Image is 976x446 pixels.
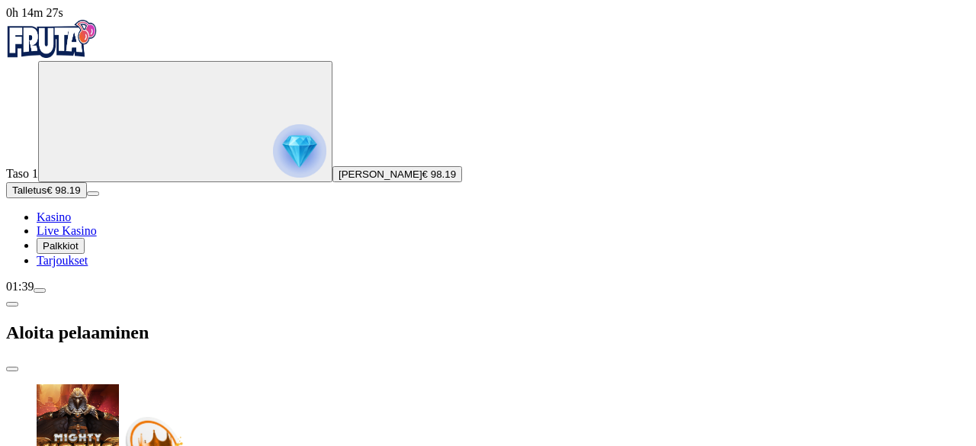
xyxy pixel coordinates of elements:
[47,184,80,196] span: € 98.19
[332,166,462,182] button: [PERSON_NAME]€ 98.19
[6,367,18,371] button: close
[37,210,71,223] a: Kasino
[37,238,85,254] button: Palkkiot
[339,168,422,180] span: [PERSON_NAME]
[6,210,970,268] nav: Main menu
[34,288,46,293] button: menu
[6,322,970,343] h2: Aloita pelaaminen
[12,184,47,196] span: Talletus
[6,280,34,293] span: 01:39
[422,168,456,180] span: € 98.19
[6,6,63,19] span: user session time
[6,20,98,58] img: Fruta
[38,61,332,182] button: reward progress
[37,254,88,267] a: Tarjoukset
[6,182,87,198] button: Talletusplus icon€ 98.19
[87,191,99,196] button: menu
[6,302,18,306] button: chevron-left icon
[43,240,79,252] span: Palkkiot
[6,167,38,180] span: Taso 1
[37,224,97,237] a: Live Kasino
[6,20,970,268] nav: Primary
[273,124,326,178] img: reward progress
[6,47,98,60] a: Fruta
